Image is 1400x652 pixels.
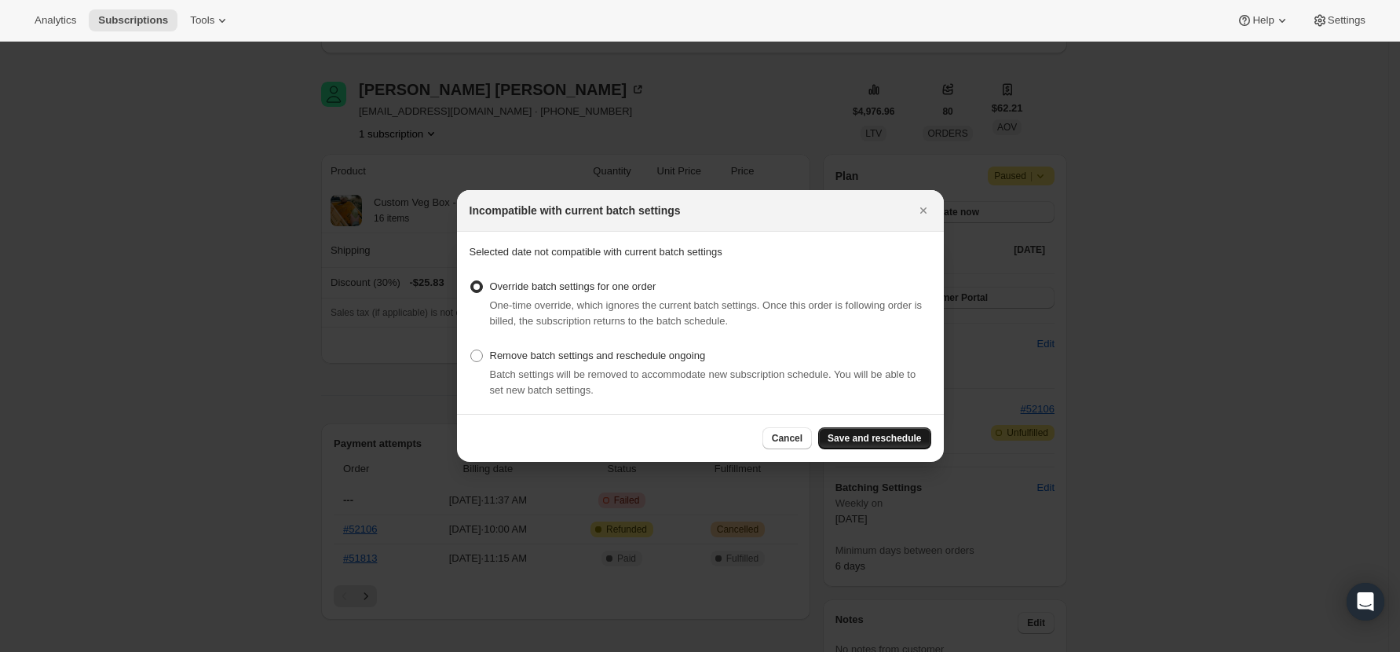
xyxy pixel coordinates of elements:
[490,280,656,292] span: Override batch settings for one order
[470,203,681,218] h2: Incompatible with current batch settings
[912,200,934,222] button: Close
[490,368,916,396] span: Batch settings will be removed to accommodate new subscription schedule. You will be able to set ...
[35,14,76,27] span: Analytics
[181,9,239,31] button: Tools
[818,427,930,449] button: Save and reschedule
[762,427,812,449] button: Cancel
[89,9,177,31] button: Subscriptions
[470,246,722,258] span: Selected date not compatible with current batch settings
[828,432,921,445] span: Save and reschedule
[1347,583,1384,621] div: Open Intercom Messenger
[772,432,802,445] span: Cancel
[1328,14,1365,27] span: Settings
[190,14,214,27] span: Tools
[25,9,86,31] button: Analytics
[1252,14,1274,27] span: Help
[1303,9,1375,31] button: Settings
[490,299,923,327] span: One-time override, which ignores the current batch settings. Once this order is following order i...
[1227,9,1299,31] button: Help
[490,350,706,361] span: Remove batch settings and reschedule ongoing
[98,14,168,27] span: Subscriptions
